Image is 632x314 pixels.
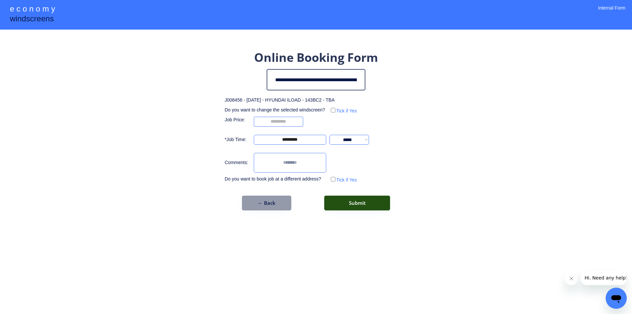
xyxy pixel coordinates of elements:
[225,97,335,104] div: J008456 - [DATE] - HYUNDAI ILOAD - 143BC2 - TBA
[10,3,55,16] div: e c o n o m y
[336,108,357,113] label: Tick if Yes
[225,159,250,166] div: Comments:
[336,177,357,182] label: Tick if Yes
[324,196,390,210] button: Submit
[4,5,47,10] span: Hi. Need any help?
[225,176,326,182] div: Do you want to book job at a different address?
[225,136,250,143] div: *Job Time:
[581,271,627,285] iframe: Message from company
[565,272,578,285] iframe: Close message
[225,107,326,113] div: Do you want to change the selected windscreen?
[10,13,54,26] div: windscreens
[242,196,291,210] button: ← Back
[598,5,625,20] div: Internal Form
[254,49,378,66] div: Online Booking Form
[225,117,250,123] div: Job Price:
[606,288,627,309] iframe: Button to launch messaging window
